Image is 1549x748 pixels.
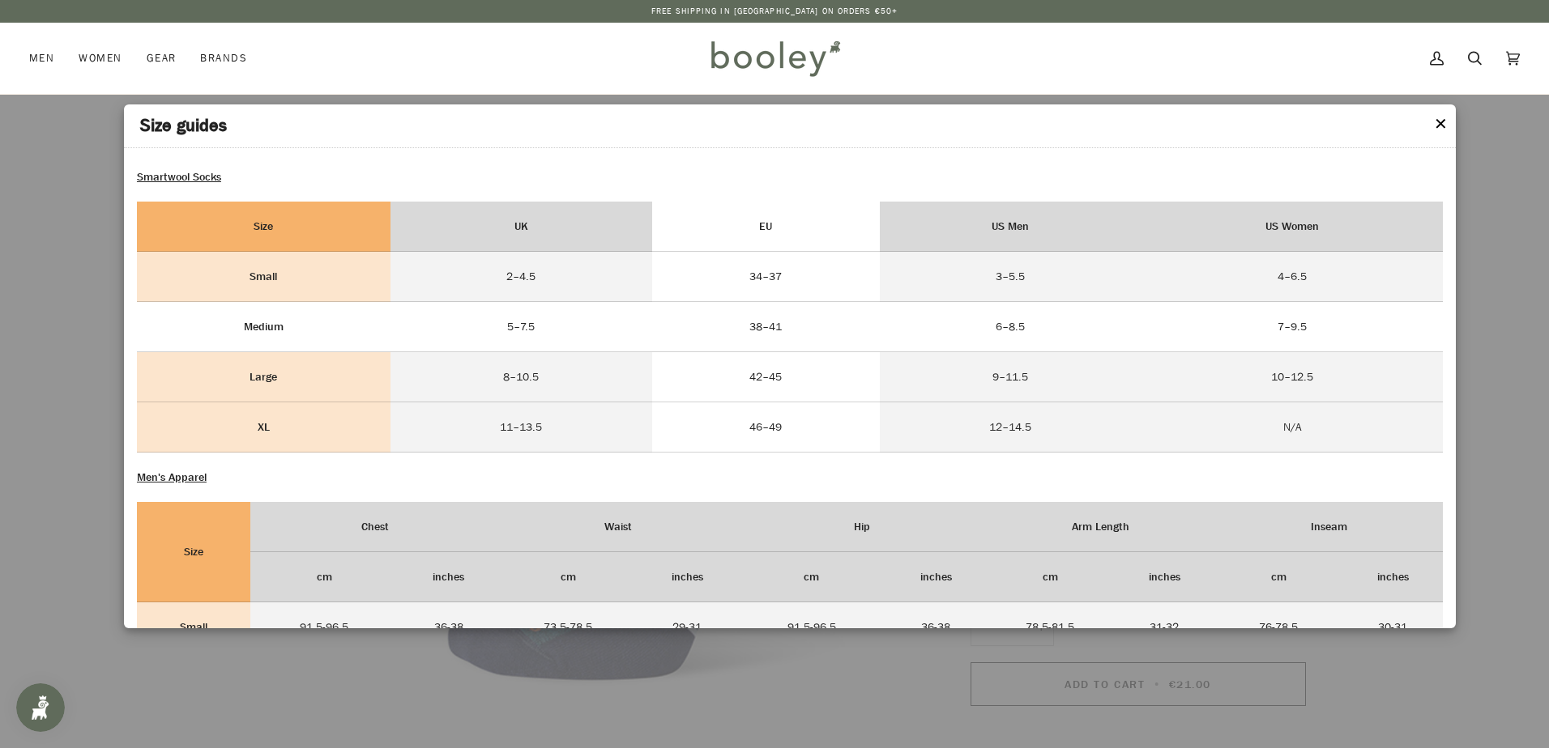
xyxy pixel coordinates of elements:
[1114,602,1214,652] td: 31-32
[1043,569,1058,584] strong: cm
[561,569,576,584] strong: cm
[254,219,273,234] strong: Size
[652,252,880,302] td: 34–37
[1377,569,1409,584] strong: inches
[1017,219,1029,234] strong: en
[885,602,986,652] td: 36-38
[1231,618,1325,635] p: 76-78.5
[1141,352,1443,402] td: 10–12.5
[137,169,221,185] u: Smartwool Socks
[137,470,207,485] strong: Men's Apparel
[1311,519,1347,534] strong: Inseam
[1149,569,1180,584] strong: inches
[66,23,134,94] a: Women
[250,369,277,385] strong: Large
[515,618,621,635] p: 73.5-78.5
[604,519,632,534] strong: Waist
[184,544,203,559] strong: Size
[267,618,382,635] p: 91.5-96.5
[637,602,737,652] td: 29-31
[317,569,332,584] strong: cm
[1003,618,1098,635] p: 78.5-81.5
[880,402,1141,453] td: 12–14.5
[390,252,652,302] td: 2–4.5
[1141,302,1443,352] td: 7–9.5
[433,569,464,584] strong: inches
[390,352,652,402] td: 8–10.5
[79,50,122,66] span: Women
[652,302,880,352] td: 38–41
[1072,519,1129,534] strong: Arm Length
[250,269,277,284] strong: Small
[188,23,259,94] a: Brands
[880,302,1141,352] td: 6–8.5
[124,104,1456,148] header: Size guides
[920,569,952,584] strong: inches
[804,569,819,584] strong: cm
[992,219,1017,234] strong: US M
[672,569,703,584] strong: inches
[180,619,207,635] strong: Small
[1342,602,1443,652] td: 30-31
[652,402,880,453] td: 46–49
[244,319,284,334] strong: Medium
[390,402,652,453] td: 11–13.5
[361,519,389,534] strong: Chest
[29,50,54,66] span: Men
[258,419,270,435] strong: XL
[1271,569,1287,584] strong: cm
[1265,219,1319,234] strong: US Women
[880,352,1141,402] td: 9–11.5
[854,519,870,534] strong: Hip
[399,602,499,652] td: 36-38
[134,23,189,94] a: Gear
[147,50,177,66] span: Gear
[754,618,870,635] p: 91.5-96.5
[29,23,66,94] a: Men
[652,352,880,402] td: 42–45
[1141,402,1443,453] td: N/A
[759,219,772,234] strong: EU
[514,219,528,234] strong: UK
[651,5,898,18] p: Free Shipping in [GEOGRAPHIC_DATA] on Orders €50+
[1141,252,1443,302] td: 4–6.5
[200,50,247,66] span: Brands
[390,302,652,352] td: 5–7.5
[880,252,1141,302] td: 3–5.5
[1434,113,1448,137] button: ✕
[704,35,846,82] img: Booley
[16,683,65,732] iframe: Button to open loyalty program pop-up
